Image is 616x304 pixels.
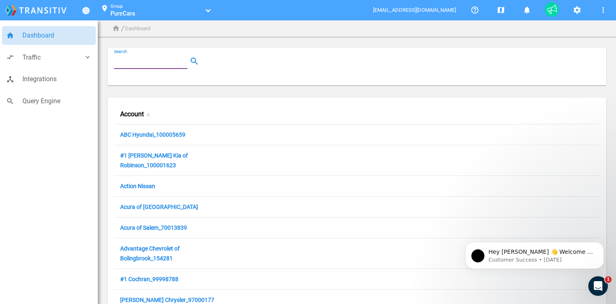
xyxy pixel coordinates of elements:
a: device_hubIntegrations [2,70,96,89]
mat-icon: notifications [522,5,532,15]
small: Group [110,4,123,9]
i: device_hub [6,75,14,83]
i: home [6,31,14,40]
mat-icon: help_outline [470,5,480,15]
span: [EMAIL_ADDRESS][DOMAIN_NAME] [373,7,457,13]
span: Query Engine [22,96,92,107]
mat-icon: more_vert [598,5,608,15]
a: Acura of [GEOGRAPHIC_DATA] [120,204,198,211]
a: #1 [PERSON_NAME] Kia of Robinson_100001623 [120,152,188,170]
span: Traffic [22,52,84,63]
mat-icon: settings [572,5,582,15]
li: Dashboard [125,24,150,33]
a: Advantage Chevrolet of Bolingbrook_154281 [120,245,180,263]
span: PureCars [110,10,135,17]
mat-icon: location_on [100,4,110,14]
i: home [112,24,120,33]
span: Dashboard [22,30,92,41]
div: Account [114,104,235,124]
mat-icon: map [496,5,506,15]
a: ABC Hyundai_100005659 [120,131,185,139]
a: Toggle Menu [82,7,90,14]
i: compare_arrows [6,53,14,61]
iframe: Intercom notifications message [453,225,616,282]
a: #1 Cochran_99998788 [120,276,178,284]
span: Integrations [22,74,92,84]
a: searchQuery Engine [2,92,96,111]
button: More [595,2,611,18]
a: Acura of Salem_70013839 [120,224,187,232]
img: logo [5,5,66,16]
a: compare_arrowsTraffickeyboard_arrow_down [2,48,96,67]
i: keyboard_arrow_down [84,53,92,61]
li: / [121,22,124,35]
i: search [6,97,14,105]
a: Action Nissan [120,183,155,191]
iframe: Intercom live chat [588,276,608,296]
span: 1 [605,276,612,283]
a: homeDashboard [2,26,96,45]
